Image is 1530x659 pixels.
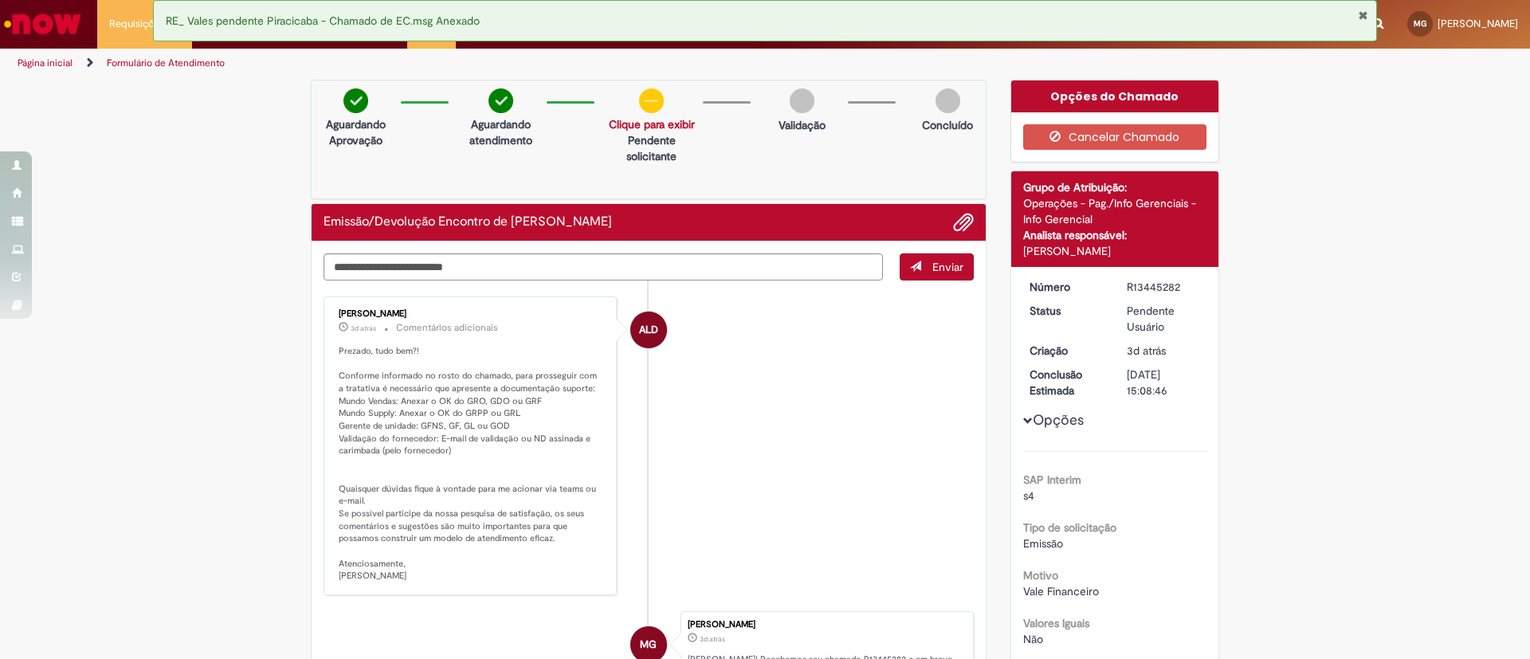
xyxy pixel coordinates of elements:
[639,88,664,113] img: circle-minus.png
[1023,488,1034,503] span: s4
[779,117,826,133] p: Validação
[1438,17,1518,30] span: [PERSON_NAME]
[609,117,695,131] a: Clique para exibir
[1018,367,1116,398] dt: Conclusão Estimada
[1023,243,1207,259] div: [PERSON_NAME]
[1023,473,1081,487] b: SAP Interim
[2,8,84,40] img: ServiceNow
[1023,124,1207,150] button: Cancelar Chamado
[339,309,604,319] div: [PERSON_NAME]
[1127,303,1201,335] div: Pendente Usuário
[900,253,974,280] button: Enviar
[166,14,480,28] span: RE_ Vales pendente Piracicaba - Chamado de EC.msg Anexado
[1011,80,1219,112] div: Opções do Chamado
[1414,18,1426,29] span: MG
[688,620,965,630] div: [PERSON_NAME]
[953,212,974,233] button: Adicionar anexos
[1127,367,1201,398] div: [DATE] 15:08:46
[609,132,695,164] p: Pendente solicitante
[1023,520,1116,535] b: Tipo de solicitação
[1023,179,1207,195] div: Grupo de Atribuição:
[1023,616,1089,630] b: Valores Iguais
[1127,343,1201,359] div: 25/08/2025 16:08:43
[1023,195,1207,227] div: Operações - Pag./Info Gerenciais - Info Gerencial
[107,57,225,69] a: Formulário de Atendimento
[1127,343,1166,358] span: 3d atrás
[700,634,725,644] time: 25/08/2025 16:08:43
[324,253,883,280] textarea: Digite sua mensagem aqui...
[1018,279,1116,295] dt: Número
[1023,568,1058,583] b: Motivo
[1018,303,1116,319] dt: Status
[1023,536,1063,551] span: Emissão
[109,16,165,32] span: Requisições
[639,311,658,349] span: ALD
[463,116,538,148] p: Aguardando atendimento
[700,634,725,644] span: 3d atrás
[1018,343,1116,359] dt: Criação
[790,88,814,113] img: img-circle-grey.png
[396,321,498,335] small: Comentários adicionais
[488,88,513,113] img: check-circle-green.png
[1023,584,1099,598] span: Vale Financeiro
[343,88,368,113] img: check-circle-green.png
[936,88,960,113] img: img-circle-grey.png
[932,260,963,274] span: Enviar
[12,49,1008,78] ul: Trilhas de página
[1023,632,1043,646] span: Não
[318,116,393,148] p: Aguardando Aprovação
[1358,9,1368,22] button: Fechar Notificação
[1127,279,1201,295] div: R13445282
[18,57,73,69] a: Página inicial
[351,324,376,333] span: 3d atrás
[1023,227,1207,243] div: Analista responsável:
[1127,343,1166,358] time: 25/08/2025 16:08:43
[922,117,973,133] p: Concluído
[630,312,667,348] div: Andressa Luiza Da Silva
[351,324,376,333] time: 26/08/2025 12:07:49
[324,215,612,229] h2: Emissão/Devolução Encontro de Contas Fornecedor Histórico de tíquete
[339,345,604,583] p: Prezado, tudo bem?! Conforme informado no rosto do chamado, para prosseguir com a tratativa é nec...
